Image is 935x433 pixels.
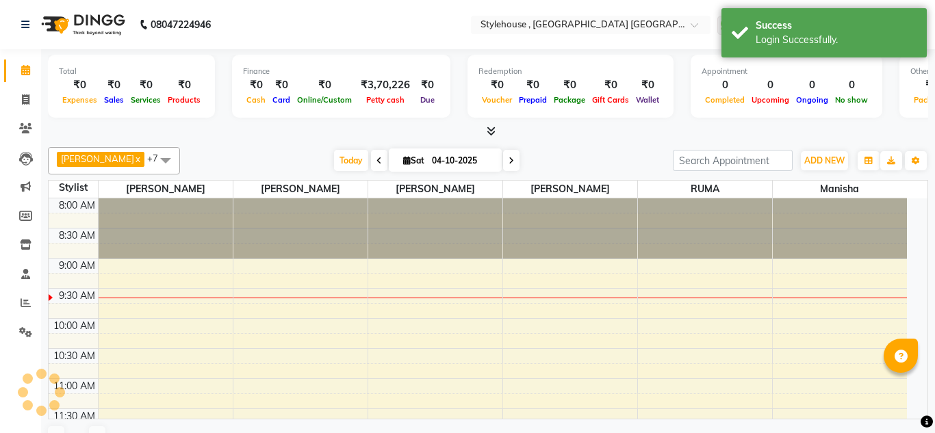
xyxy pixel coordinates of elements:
a: x [134,153,140,164]
span: Prepaid [515,95,550,105]
span: Services [127,95,164,105]
span: Package [550,95,589,105]
span: Due [417,95,438,105]
div: 8:00 AM [56,198,98,213]
div: 11:00 AM [51,379,98,393]
span: Today [334,150,368,171]
div: ₹0 [550,77,589,93]
div: 8:30 AM [56,228,98,243]
div: Appointment [702,66,871,77]
div: 10:30 AM [51,349,98,363]
button: ADD NEW [801,151,848,170]
span: Sales [101,95,127,105]
span: Upcoming [748,95,793,105]
div: ₹0 [632,77,663,93]
div: ₹0 [294,77,355,93]
div: Redemption [478,66,663,77]
div: 0 [832,77,871,93]
div: ₹0 [243,77,269,93]
div: ₹0 [59,77,101,93]
span: [PERSON_NAME] [503,181,637,198]
div: 0 [748,77,793,93]
div: ₹0 [478,77,515,93]
span: Voucher [478,95,515,105]
span: [PERSON_NAME] [233,181,368,198]
div: 9:00 AM [56,259,98,273]
span: Online/Custom [294,95,355,105]
span: [PERSON_NAME] [368,181,502,198]
div: Stylist [49,181,98,195]
span: Petty cash [363,95,408,105]
input: Search Appointment [673,150,793,171]
div: ₹0 [515,77,550,93]
span: Manisha [773,181,908,198]
span: Gift Cards [589,95,632,105]
div: ₹0 [127,77,164,93]
div: ₹0 [589,77,632,93]
input: 2025-10-04 [428,150,496,171]
div: 0 [793,77,832,93]
div: Total [59,66,204,77]
span: Ongoing [793,95,832,105]
div: 10:00 AM [51,319,98,333]
div: 11:30 AM [51,409,98,423]
span: No show [832,95,871,105]
span: [PERSON_NAME] [61,153,134,164]
span: Wallet [632,95,663,105]
b: 08047224946 [151,5,211,44]
div: Success [756,18,917,33]
span: RUMA [638,181,772,198]
div: ₹0 [269,77,294,93]
div: 0 [702,77,748,93]
div: Login Successfully. [756,33,917,47]
span: Cash [243,95,269,105]
span: Completed [702,95,748,105]
div: ₹0 [415,77,439,93]
span: Sat [400,155,428,166]
span: Products [164,95,204,105]
div: Finance [243,66,439,77]
div: 9:30 AM [56,289,98,303]
span: Expenses [59,95,101,105]
div: ₹3,70,226 [355,77,415,93]
span: Card [269,95,294,105]
div: ₹0 [101,77,127,93]
span: +7 [147,153,168,163]
span: [PERSON_NAME] [99,181,233,198]
div: ₹0 [164,77,204,93]
img: logo [35,5,129,44]
span: ADD NEW [804,155,845,166]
